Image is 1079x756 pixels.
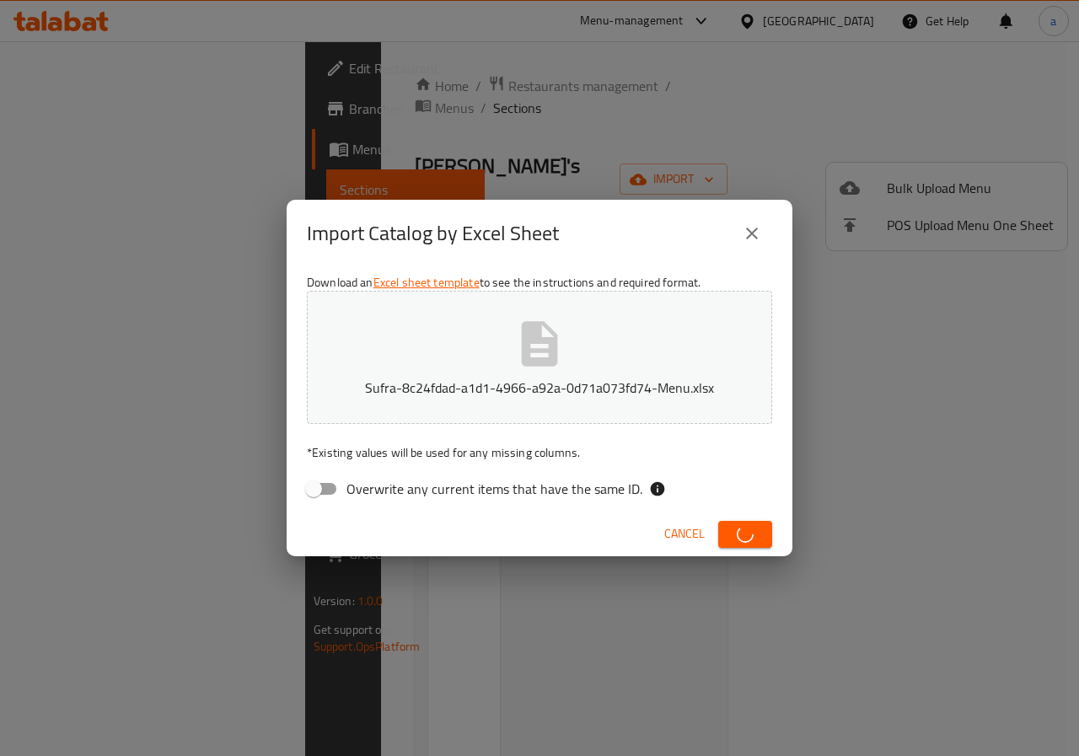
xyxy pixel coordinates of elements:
button: close [732,213,772,254]
span: Cancel [664,523,705,544]
button: Cancel [658,518,711,550]
h2: Import Catalog by Excel Sheet [307,220,559,247]
div: Download an to see the instructions and required format. [287,267,792,512]
p: Sufra-8c24fdad-a1d1-4966-a92a-0d71a073fd74-Menu.xlsx [333,378,746,398]
p: Existing values will be used for any missing columns. [307,444,772,461]
a: Excel sheet template [373,271,480,293]
button: Sufra-8c24fdad-a1d1-4966-a92a-0d71a073fd74-Menu.xlsx [307,291,772,424]
svg: If the overwrite option isn't selected, then the items that match an existing ID will be ignored ... [649,480,666,497]
span: Overwrite any current items that have the same ID. [346,479,642,499]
